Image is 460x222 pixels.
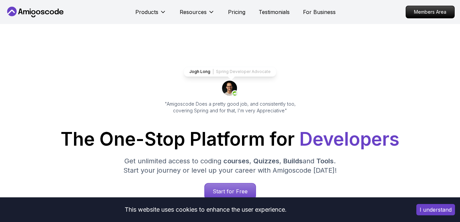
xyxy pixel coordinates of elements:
[299,128,399,150] span: Developers
[303,8,336,16] a: For Business
[204,183,256,200] a: Start for Free
[228,8,245,16] a: Pricing
[216,69,271,74] p: Spring Developer Advocate
[180,8,207,16] p: Resources
[406,6,454,18] p: Members Area
[189,69,210,74] p: Jogh Long
[135,8,166,21] button: Products
[155,101,305,114] p: "Amigoscode Does a pretty good job, and consistently too, covering Spring and for that, I'm very ...
[406,6,455,18] a: Members Area
[253,157,279,165] span: Quizzes
[223,157,249,165] span: courses
[259,8,290,16] a: Testimonials
[5,202,406,217] div: This website uses cookies to enhance the user experience.
[205,183,256,199] p: Start for Free
[180,8,215,21] button: Resources
[222,81,238,97] img: josh long
[416,204,455,215] button: Accept cookies
[5,130,455,148] h1: The One-Stop Platform for
[135,8,158,16] p: Products
[283,157,303,165] span: Builds
[118,156,342,175] p: Get unlimited access to coding , , and . Start your journey or level up your career with Amigosco...
[316,157,334,165] span: Tools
